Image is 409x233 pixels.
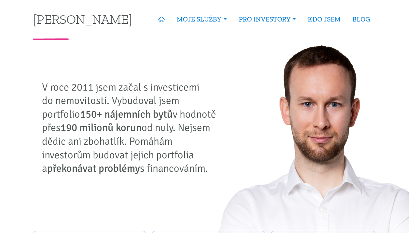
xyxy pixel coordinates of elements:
[33,13,132,25] a: [PERSON_NAME]
[302,12,347,27] a: KDO JSEM
[347,12,376,27] a: BLOG
[47,162,140,175] strong: překonávat problémy
[42,80,221,175] p: V roce 2011 jsem začal s investicemi do nemovitostí. Vybudoval jsem portfolio v hodnotě přes od n...
[233,12,302,27] a: PRO INVESTORY
[171,12,233,27] a: MOJE SLUŽBY
[61,121,142,134] strong: 190 milionů korun
[80,108,173,121] strong: 150+ nájemních bytů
